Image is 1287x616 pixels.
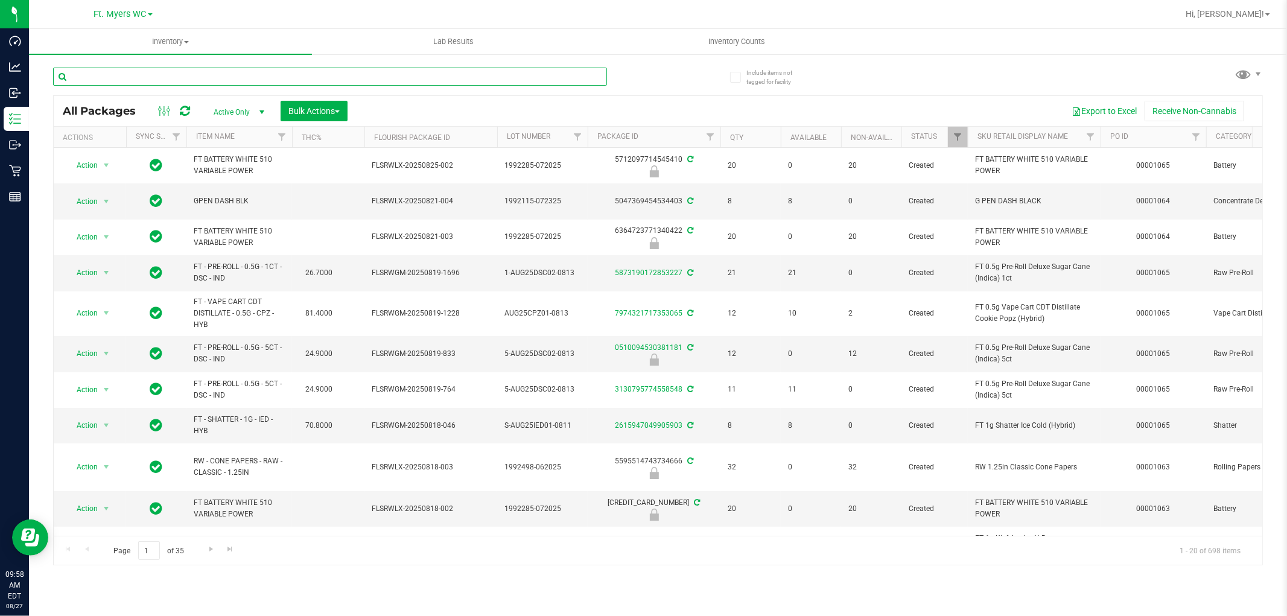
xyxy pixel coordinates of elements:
[372,267,490,279] span: FLSRWGM-20250819-1696
[788,462,834,473] span: 0
[1137,385,1171,393] a: 00001065
[848,160,894,171] span: 20
[202,541,220,557] a: Go to the next page
[53,68,607,86] input: Search Package ID, Item Name, SKU, Lot or Part Number...
[504,462,580,473] span: 1992498-062025
[911,132,937,141] a: Status
[728,160,774,171] span: 20
[693,498,701,507] span: Sync from Compliance System
[977,132,1068,141] a: Sku Retail Display Name
[103,541,194,560] span: Page of 35
[1137,463,1171,471] a: 00001063
[150,305,163,322] span: In Sync
[586,225,722,249] div: 6364723771340422
[99,500,114,517] span: select
[372,462,490,473] span: FLSRWLX-20250818-003
[504,420,580,431] span: S-AUG25IED01-0811
[9,191,21,203] inline-svg: Reports
[194,296,285,331] span: FT - VAPE CART CDT DISTILLATE - 0.5G - CPZ - HYB
[848,348,894,360] span: 12
[909,420,961,431] span: Created
[1137,197,1171,205] a: 00001064
[63,133,121,142] div: Actions
[730,133,743,142] a: Qty
[9,61,21,73] inline-svg: Analytics
[685,343,693,352] span: Sync from Compliance System
[788,503,834,515] span: 0
[586,456,722,479] div: 5595514743734666
[194,456,285,478] span: RW - CONE PAPERS - RAW - CLASSIC - 1.25IN
[9,87,21,99] inline-svg: Inbound
[272,127,292,147] a: Filter
[788,348,834,360] span: 0
[568,127,588,147] a: Filter
[150,157,163,174] span: In Sync
[66,305,98,322] span: Action
[504,503,580,515] span: 1992285-072025
[9,35,21,47] inline-svg: Dashboard
[281,101,348,121] button: Bulk Actions
[848,384,894,395] span: 0
[196,132,235,141] a: Item Name
[29,36,312,47] span: Inventory
[851,133,904,142] a: Non-Available
[685,457,693,465] span: Sync from Compliance System
[909,384,961,395] span: Created
[1137,268,1171,277] a: 00001065
[63,104,148,118] span: All Packages
[909,348,961,360] span: Created
[909,231,961,243] span: Created
[417,36,490,47] span: Lab Results
[29,29,312,54] a: Inventory
[948,127,968,147] a: Filter
[66,459,98,475] span: Action
[615,343,682,352] a: 0510094530381181
[150,459,163,475] span: In Sync
[372,231,490,243] span: FLSRWLX-20250821-003
[194,195,285,207] span: GPEN DASH BLK
[66,381,98,398] span: Action
[1216,132,1251,141] a: Category
[685,421,693,430] span: Sync from Compliance System
[99,305,114,322] span: select
[372,160,490,171] span: FLSRWLX-20250825-002
[194,226,285,249] span: FT BATTERY WHITE 510 VARIABLE POWER
[150,381,163,398] span: In Sync
[685,226,693,235] span: Sync from Compliance System
[372,384,490,395] span: FLSRWGM-20250819-764
[1137,504,1171,513] a: 00001063
[99,157,114,174] span: select
[615,385,682,393] a: 3130795774558548
[66,417,98,434] span: Action
[848,420,894,431] span: 0
[586,165,722,177] div: Newly Received
[504,231,580,243] span: 1992285-072025
[788,267,834,279] span: 21
[848,231,894,243] span: 20
[94,9,147,19] span: Ft. Myers WC
[66,193,98,210] span: Action
[299,417,338,434] span: 70.8000
[150,500,163,517] span: In Sync
[504,160,580,171] span: 1992285-072025
[150,345,163,362] span: In Sync
[728,231,774,243] span: 20
[1137,349,1171,358] a: 00001065
[1170,541,1250,559] span: 1 - 20 of 698 items
[504,267,580,279] span: 1-AUG25DSC02-0813
[728,308,774,319] span: 12
[685,155,693,164] span: Sync from Compliance System
[1145,101,1244,121] button: Receive Non-Cannabis
[848,267,894,279] span: 0
[788,231,834,243] span: 0
[66,157,98,174] span: Action
[975,154,1093,177] span: FT BATTERY WHITE 510 VARIABLE POWER
[136,132,182,141] a: Sync Status
[194,342,285,365] span: FT - PRE-ROLL - 0.5G - 5CT - DSC - IND
[194,497,285,520] span: FT BATTERY WHITE 510 VARIABLE POWER
[1137,161,1171,170] a: 00001065
[975,302,1093,325] span: FT 0.5g Vape Cart CDT Distillate Cookie Popz (Hybrid)
[615,268,682,277] a: 5873190172853227
[909,195,961,207] span: Created
[299,345,338,363] span: 24.9000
